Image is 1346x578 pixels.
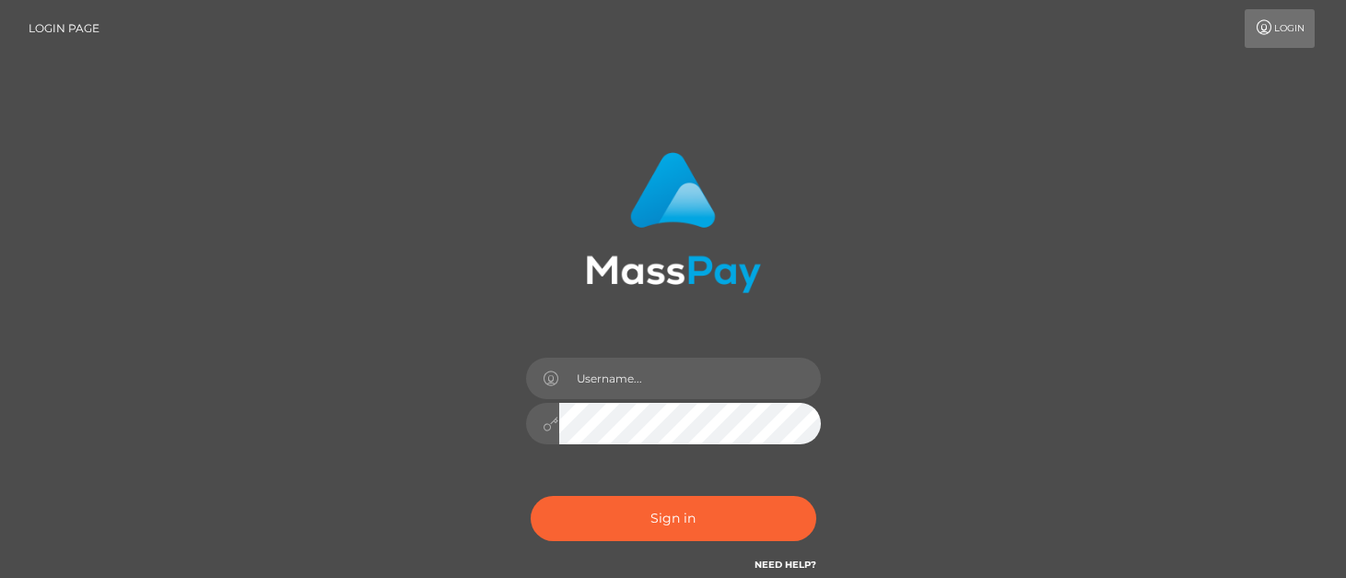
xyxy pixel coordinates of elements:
[559,358,821,399] input: Username...
[1245,9,1315,48] a: Login
[586,152,761,293] img: MassPay Login
[29,9,99,48] a: Login Page
[755,559,816,571] a: Need Help?
[531,496,816,541] button: Sign in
